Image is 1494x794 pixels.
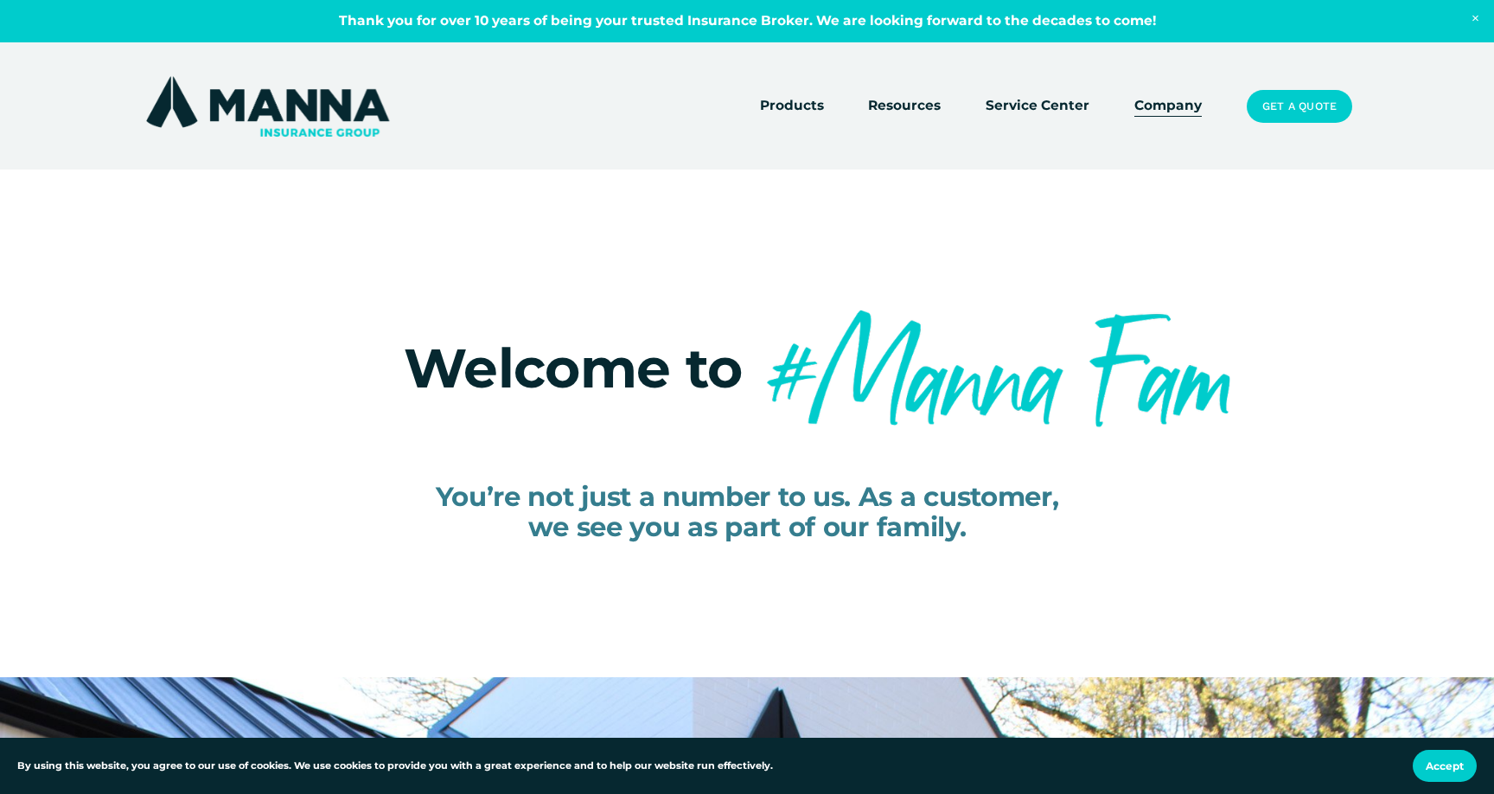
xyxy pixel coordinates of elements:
a: Service Center [986,94,1089,118]
a: folder dropdown [868,94,941,118]
span: Accept [1426,759,1464,772]
a: Company [1134,94,1202,118]
p: By using this website, you agree to our use of cookies. We use cookies to provide you with a grea... [17,759,773,774]
button: Accept [1413,750,1477,782]
a: folder dropdown [760,94,824,118]
a: Get a Quote [1247,90,1352,123]
img: Manna Insurance Group [142,73,393,140]
span: You’re not just a number to us. As a customer, we see you as part of our family. [436,480,1059,543]
span: Welcome to [404,335,743,401]
span: Products [760,95,824,117]
span: Resources [868,95,941,117]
